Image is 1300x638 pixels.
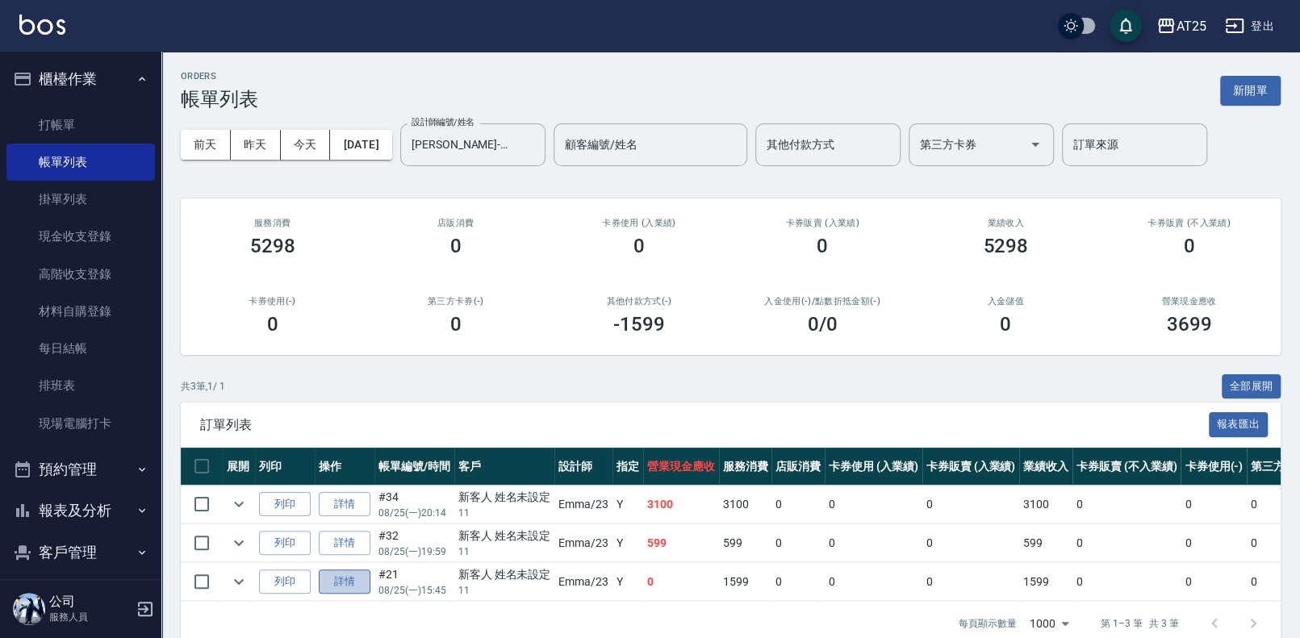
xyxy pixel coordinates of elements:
div: 新客人 姓名未設定 [458,566,551,583]
div: 新客人 姓名未設定 [458,527,551,544]
td: Y [612,486,643,523]
button: AT25 [1150,10,1212,43]
td: 0 [1181,563,1247,601]
h2: 店販消費 [383,218,528,228]
td: 0 [825,486,922,523]
h3: 3699 [1166,313,1211,336]
th: 營業現金應收 [643,448,719,486]
button: 櫃檯作業 [6,58,155,100]
a: 高階收支登錄 [6,256,155,293]
td: 599 [643,524,719,562]
h3: 0 [817,235,828,257]
h2: 卡券販賣 (不入業績) [1117,218,1261,228]
td: #21 [374,563,454,601]
td: Emma /23 [554,524,612,562]
h3: 0 [267,313,278,336]
td: 599 [719,524,772,562]
button: 新開單 [1220,76,1281,106]
p: 08/25 (一) 20:14 [378,506,450,520]
td: 0 [1072,563,1181,601]
td: Emma /23 [554,486,612,523]
a: 詳情 [319,492,370,517]
button: save [1110,10,1142,42]
td: 0 [1072,486,1181,523]
a: 新開單 [1220,82,1281,98]
th: 卡券販賣 (不入業績) [1072,448,1181,486]
th: 業績收入 [1019,448,1072,486]
a: 現場電腦打卡 [6,405,155,442]
a: 材料自購登錄 [6,293,155,330]
div: AT25 [1176,16,1206,36]
button: 列印 [259,531,311,556]
h3: 0 [633,235,645,257]
td: Emma /23 [554,563,612,601]
p: 08/25 (一) 19:59 [378,544,450,559]
span: 訂單列表 [200,417,1209,433]
button: 客戶管理 [6,532,155,573]
td: 3100 [643,486,719,523]
a: 帳單列表 [6,144,155,181]
h3: 0 [450,313,462,336]
h2: 卡券販賣 (入業績) [750,218,894,228]
td: Y [612,524,643,562]
h3: 0 [1000,313,1011,336]
button: 列印 [259,492,311,517]
a: 詳情 [319,531,370,556]
img: Person [13,593,45,625]
td: #34 [374,486,454,523]
p: 11 [458,544,551,559]
h2: 第三方卡券(-) [383,296,528,306]
h3: 0 [450,235,462,257]
a: 詳情 [319,569,370,594]
td: 599 [1019,524,1072,562]
th: 操作 [315,448,374,486]
a: 每日結帳 [6,330,155,367]
p: 服務人員 [49,610,132,624]
p: 11 [458,506,551,520]
button: 列印 [259,569,311,594]
button: expand row [227,492,251,516]
label: 設計師編號/姓名 [412,116,474,128]
h2: 業績收入 [934,218,1078,228]
th: 指定 [612,448,643,486]
td: 0 [1072,524,1181,562]
td: 1599 [719,563,772,601]
th: 卡券販賣 (入業績) [922,448,1020,486]
h3: 服務消費 [200,218,345,228]
td: 0 [1181,486,1247,523]
p: 第 1–3 筆 共 3 筆 [1101,616,1179,631]
th: 展開 [223,448,255,486]
div: 新客人 姓名未設定 [458,489,551,506]
img: Logo [19,15,65,35]
th: 帳單編號/時間 [374,448,454,486]
td: 0 [922,486,1020,523]
button: Open [1022,131,1048,157]
h5: 公司 [49,594,132,610]
h2: 入金儲值 [934,296,1078,306]
td: Y [612,563,643,601]
a: 現金收支登錄 [6,218,155,255]
button: 昨天 [231,130,281,160]
button: 前天 [181,130,231,160]
button: [DATE] [330,130,391,160]
button: 報表及分析 [6,490,155,532]
h2: 入金使用(-) /點數折抵金額(-) [750,296,894,306]
h2: 其他付款方式(-) [566,296,711,306]
button: 登出 [1218,11,1281,41]
th: 店販消費 [771,448,825,486]
h2: 營業現金應收 [1117,296,1261,306]
td: 0 [922,524,1020,562]
h3: -1599 [613,313,665,336]
button: 全部展開 [1222,374,1281,399]
td: 0 [922,563,1020,601]
h2: 卡券使用(-) [200,296,345,306]
td: 0 [771,486,825,523]
p: 每頁顯示數量 [959,616,1017,631]
a: 報表匯出 [1209,416,1269,432]
td: 0 [643,563,719,601]
td: 0 [771,524,825,562]
p: 共 3 筆, 1 / 1 [181,379,225,394]
p: 08/25 (一) 15:45 [378,583,450,598]
th: 服務消費 [719,448,772,486]
h3: 帳單列表 [181,88,258,111]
